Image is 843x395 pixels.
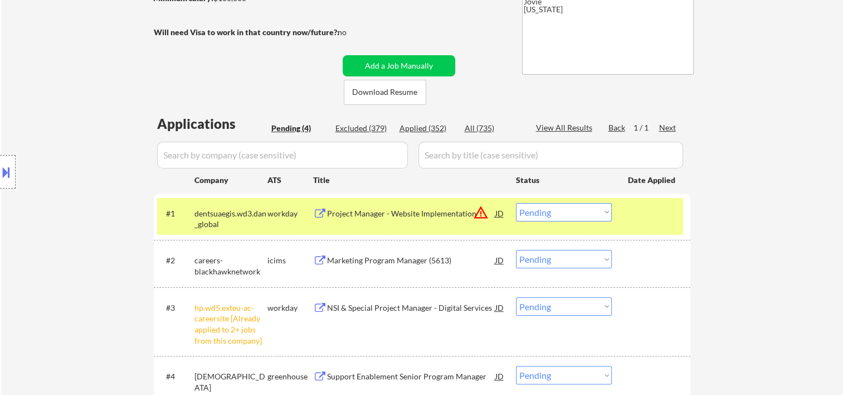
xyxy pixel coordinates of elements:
[267,175,313,186] div: ATS
[634,122,659,133] div: 1 / 1
[157,142,408,168] input: Search by company (case sensitive)
[465,123,520,134] div: All (735)
[194,175,267,186] div: Company
[313,175,505,186] div: Title
[327,302,495,314] div: NSI & Special Project Manager - Digital Services
[343,55,455,76] button: Add a Job Manually
[608,122,626,133] div: Back
[267,208,313,219] div: workday
[536,122,596,133] div: View All Results
[344,80,426,105] button: Download Resume
[494,366,505,386] div: JD
[335,123,391,134] div: Excluded (379)
[157,117,267,131] div: Applications
[194,255,267,277] div: careers-blackhawknetwork
[327,371,495,382] div: Support Enablement Senior Program Manager
[154,27,339,37] strong: Will need Visa to work in that country now/future?:
[267,302,313,314] div: workday
[194,302,267,346] div: hp.wd5.exteu-ac-careersite [Already applied to 2+ jobs from this company]
[267,255,313,266] div: icims
[516,170,612,190] div: Status
[271,123,327,134] div: Pending (4)
[494,297,505,317] div: JD
[399,123,455,134] div: Applied (352)
[327,208,495,219] div: Project Manager - Website Implementation
[494,203,505,223] div: JD
[628,175,677,186] div: Date Applied
[267,371,313,382] div: greenhouse
[473,205,489,220] button: warning_amber
[494,250,505,270] div: JD
[166,371,186,382] div: #4
[327,255,495,266] div: Marketing Program Manager (5613)
[338,27,369,38] div: no
[194,208,267,230] div: dentsuaegis.wd3.dan_global
[418,142,683,168] input: Search by title (case sensitive)
[166,302,186,314] div: #3
[659,122,677,133] div: Next
[194,371,267,393] div: [DEMOGRAPHIC_DATA]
